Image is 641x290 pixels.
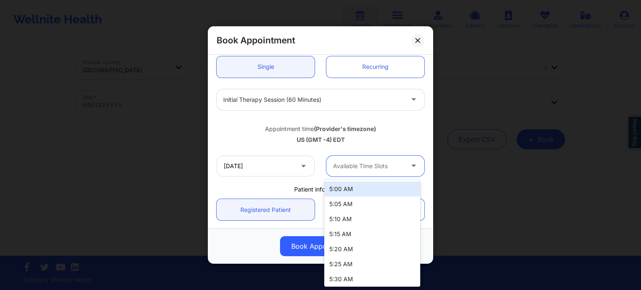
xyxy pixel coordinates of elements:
[217,56,315,78] a: Single
[223,89,404,110] div: Initial Therapy Session (60 minutes)
[324,212,420,227] div: 5:10 AM
[211,185,430,194] div: Patient information:
[217,156,315,177] input: MM/DD/YYYY
[217,199,315,220] a: Registered Patient
[324,272,420,287] div: 5:30 AM
[217,136,424,144] div: US (GMT -4) EDT
[324,197,420,212] div: 5:05 AM
[324,242,420,257] div: 5:20 AM
[217,35,295,46] h2: Book Appointment
[324,227,420,242] div: 5:15 AM
[217,125,424,133] div: Appointment time
[314,125,376,132] b: (Provider's timezone)
[324,257,420,272] div: 5:25 AM
[280,236,361,256] button: Book Appointment
[326,56,424,78] a: Recurring
[324,182,420,197] div: 5:00 AM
